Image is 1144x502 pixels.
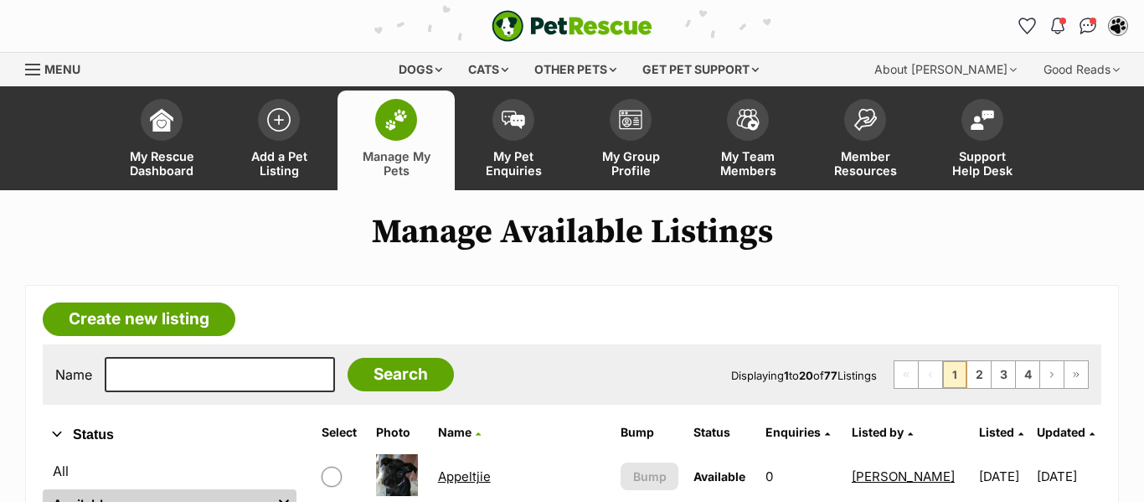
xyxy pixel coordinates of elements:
span: My Rescue Dashboard [124,149,199,178]
a: Member Resources [806,91,924,190]
a: My Group Profile [572,91,689,190]
span: Support Help Desk [945,149,1020,178]
a: Page 3 [992,361,1015,388]
a: Listed [979,425,1023,439]
a: Support Help Desk [924,91,1041,190]
span: Previous page [919,361,942,388]
a: Menu [25,53,92,83]
span: My Pet Enquiries [476,149,551,178]
a: [PERSON_NAME] [852,468,955,484]
ul: Account quick links [1014,13,1131,39]
a: Add a Pet Listing [220,91,338,190]
a: Last page [1064,361,1088,388]
span: Listed [979,425,1014,439]
a: Enquiries [765,425,830,439]
span: My Team Members [710,149,786,178]
div: Get pet support [631,53,770,86]
img: notifications-46538b983faf8c2785f20acdc204bb7945ddae34d4c08c2a6579f10ce5e182be.svg [1051,18,1064,34]
a: Appeltjie [438,468,491,484]
strong: 1 [784,369,789,382]
a: My Team Members [689,91,806,190]
th: Bump [614,419,684,446]
img: pet-enquiries-icon-7e3ad2cf08bfb03b45e93fb7055b45f3efa6380592205ae92323e6603595dc1f.svg [502,111,525,129]
img: add-pet-listing-icon-0afa8454b4691262ce3f59096e99ab1cd57d4a30225e0717b998d2c9b9846f56.svg [267,108,291,132]
img: logo-e224e6f780fb5917bec1dbf3a21bbac754714ae5b6737aabdf751b685950b380.svg [492,10,652,42]
strong: 77 [824,369,837,382]
span: Manage My Pets [358,149,434,178]
a: Listed by [852,425,913,439]
button: Notifications [1044,13,1071,39]
img: manage-my-pets-icon-02211641906a0b7f246fdf0571729dbe1e7629f14944591b6c1af311fb30b64b.svg [384,109,408,131]
span: Member Resources [827,149,903,178]
a: Create new listing [43,303,235,336]
div: Dogs [387,53,454,86]
div: Good Reads [1032,53,1131,86]
button: Bump [621,463,678,490]
strong: 20 [799,369,813,382]
a: Favourites [1014,13,1041,39]
a: My Pet Enquiries [455,91,572,190]
img: Lynda Smith profile pic [1110,18,1126,34]
input: Search [348,358,454,391]
a: PetRescue [492,10,652,42]
label: Name [55,367,92,382]
span: Available [693,469,745,484]
div: About [PERSON_NAME] [863,53,1028,86]
th: Status [687,419,757,446]
th: Photo [369,419,429,446]
button: My account [1105,13,1131,39]
a: Manage My Pets [338,91,455,190]
span: Listed by [852,425,904,439]
span: Add a Pet Listing [241,149,317,178]
span: Page 1 [943,361,966,388]
span: Displaying to of Listings [731,369,877,382]
img: help-desk-icon-fdf02630f3aa405de69fd3d07c3f3aa587a6932b1a1747fa1d2bba05be0121f9.svg [971,110,994,130]
div: Other pets [523,53,628,86]
a: Next page [1040,361,1064,388]
a: Conversations [1074,13,1101,39]
img: dashboard-icon-eb2f2d2d3e046f16d808141f083e7271f6b2e854fb5c12c21221c1fb7104beca.svg [150,108,173,132]
span: First page [894,361,918,388]
span: Updated [1037,425,1085,439]
img: member-resources-icon-8e73f808a243e03378d46382f2149f9095a855e16c252ad45f914b54edf8863c.svg [853,108,877,131]
img: chat-41dd97257d64d25036548639549fe6c8038ab92f7586957e7f3b1b290dea8141.svg [1080,18,1097,34]
a: Page 2 [967,361,991,388]
nav: Pagination [894,360,1089,389]
img: group-profile-icon-3fa3cf56718a62981997c0bc7e787c4b2cf8bcc04b72c1350f741eb67cf2f40e.svg [619,110,642,130]
a: Page 4 [1016,361,1039,388]
span: Bump [633,468,667,485]
span: My Group Profile [593,149,668,178]
img: team-members-icon-5396bd8760b3fe7c0b43da4ab00e1e3bb1a5d9ba89233759b79545d2d3fc5d0d.svg [736,109,760,131]
span: Name [438,425,472,439]
span: Menu [44,62,80,76]
a: My Rescue Dashboard [103,91,220,190]
a: All [43,456,296,486]
a: Updated [1037,425,1095,439]
a: Name [438,425,481,439]
div: Cats [456,53,520,86]
span: translation missing: en.admin.listings.index.attributes.enquiries [765,425,821,439]
button: Status [43,424,296,446]
th: Select [315,419,368,446]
